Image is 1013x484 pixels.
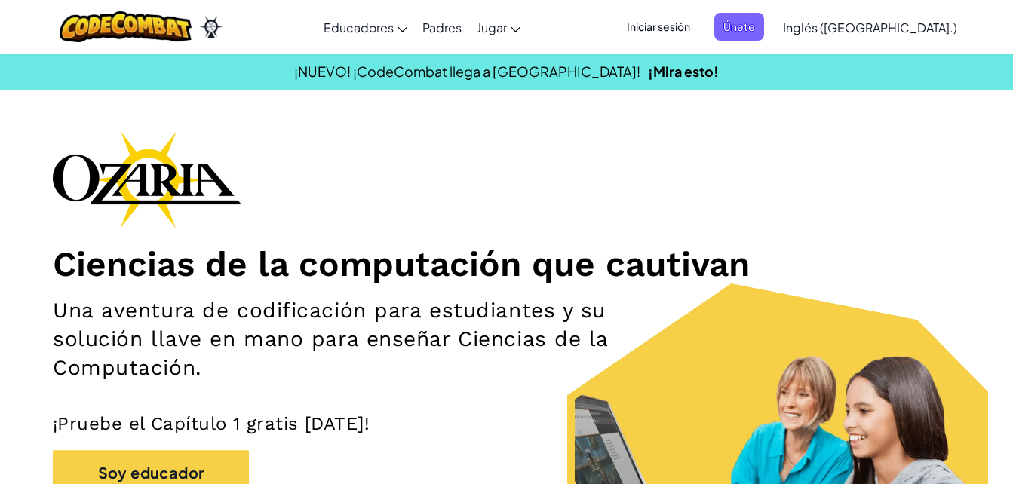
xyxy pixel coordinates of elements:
img: CodeCombat logo [60,11,192,42]
button: Únete [714,13,764,41]
a: Padres [415,7,469,47]
span: Jugar [477,20,507,35]
span: Educadores [324,20,394,35]
span: Inglés ([GEOGRAPHIC_DATA].) [783,20,957,35]
a: Educadores [316,7,415,47]
button: Iniciar sesión [618,13,699,41]
a: Jugar [469,7,528,47]
a: ¡Mira esto! [648,63,719,80]
a: Inglés ([GEOGRAPHIC_DATA].) [775,7,965,47]
img: Ozaria branding logo [53,131,241,228]
p: ¡Pruebe el Capítulo 1 gratis [DATE]! [53,412,960,435]
img: Ozaria [199,16,223,38]
span: ¡NUEVO! ¡CodeCombat llega a [GEOGRAPHIC_DATA]! [294,63,640,80]
h2: Una aventura de codificación para estudiantes y su solución llave en mano para enseñar Ciencias d... [53,296,661,382]
h1: Ciencias de la computación que cautivan [53,243,960,285]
